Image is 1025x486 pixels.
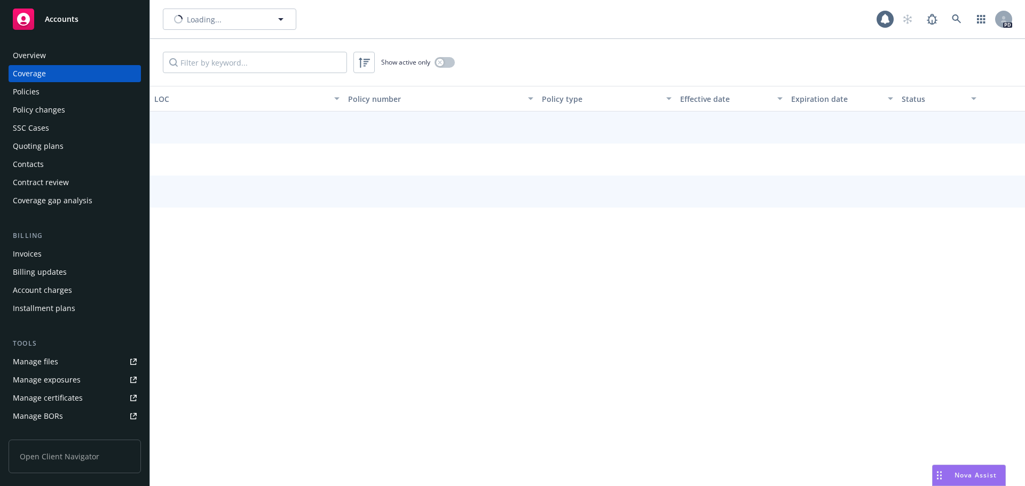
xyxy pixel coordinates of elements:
div: Billing [9,230,141,241]
a: Policies [9,83,141,100]
button: Loading... [163,9,296,30]
div: Contract review [13,174,69,191]
a: SSC Cases [9,119,141,137]
span: Show active only [381,58,430,67]
a: Summary of insurance [9,426,141,443]
a: Accounts [9,4,141,34]
span: Open Client Navigator [9,440,141,473]
div: Contacts [13,156,44,173]
a: Start snowing [897,9,918,30]
div: Manage exposures [13,371,81,388]
input: Filter by keyword... [163,52,347,73]
span: Nova Assist [955,471,997,480]
button: Expiration date [787,86,897,111]
a: Installment plans [9,300,141,317]
a: Coverage [9,65,141,82]
div: Policy changes [13,101,65,118]
a: Manage files [9,353,141,370]
a: Manage certificates [9,389,141,407]
a: Billing updates [9,264,141,281]
a: Search [946,9,967,30]
a: Report a Bug [921,9,943,30]
a: Contract review [9,174,141,191]
a: Policy changes [9,101,141,118]
div: Invoices [13,245,42,262]
span: Loading... [187,14,222,25]
button: Effective date [676,86,786,111]
div: Account charges [13,282,72,299]
a: Overview [9,47,141,64]
button: LOC [150,86,344,111]
div: Tools [9,338,141,349]
button: Policy number [344,86,538,111]
div: Coverage gap analysis [13,192,92,209]
div: Policies [13,83,40,100]
div: Status [902,93,965,105]
div: Manage BORs [13,408,63,425]
div: Installment plans [13,300,75,317]
a: Coverage gap analysis [9,192,141,209]
div: Quoting plans [13,138,64,155]
div: Policy type [542,93,660,105]
div: Policy number [348,93,522,105]
a: Quoting plans [9,138,141,155]
button: Policy type [538,86,676,111]
div: Overview [13,47,46,64]
a: Manage BORs [9,408,141,425]
a: Switch app [971,9,992,30]
a: Account charges [9,282,141,299]
a: Manage exposures [9,371,141,388]
div: Summary of insurance [13,426,94,443]
div: SSC Cases [13,119,49,137]
a: Invoices [9,245,141,262]
a: Contacts [9,156,141,173]
div: Manage files [13,353,58,370]
div: Effective date [680,93,770,105]
div: Coverage [13,65,46,82]
div: LOC [154,93,328,105]
div: Expiration date [791,93,881,105]
button: Status [897,86,981,111]
span: Accounts [45,15,78,23]
div: Billing updates [13,264,67,281]
div: Manage certificates [13,389,83,407]
button: Nova Assist [932,465,1006,486]
div: Drag to move [933,465,946,485]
